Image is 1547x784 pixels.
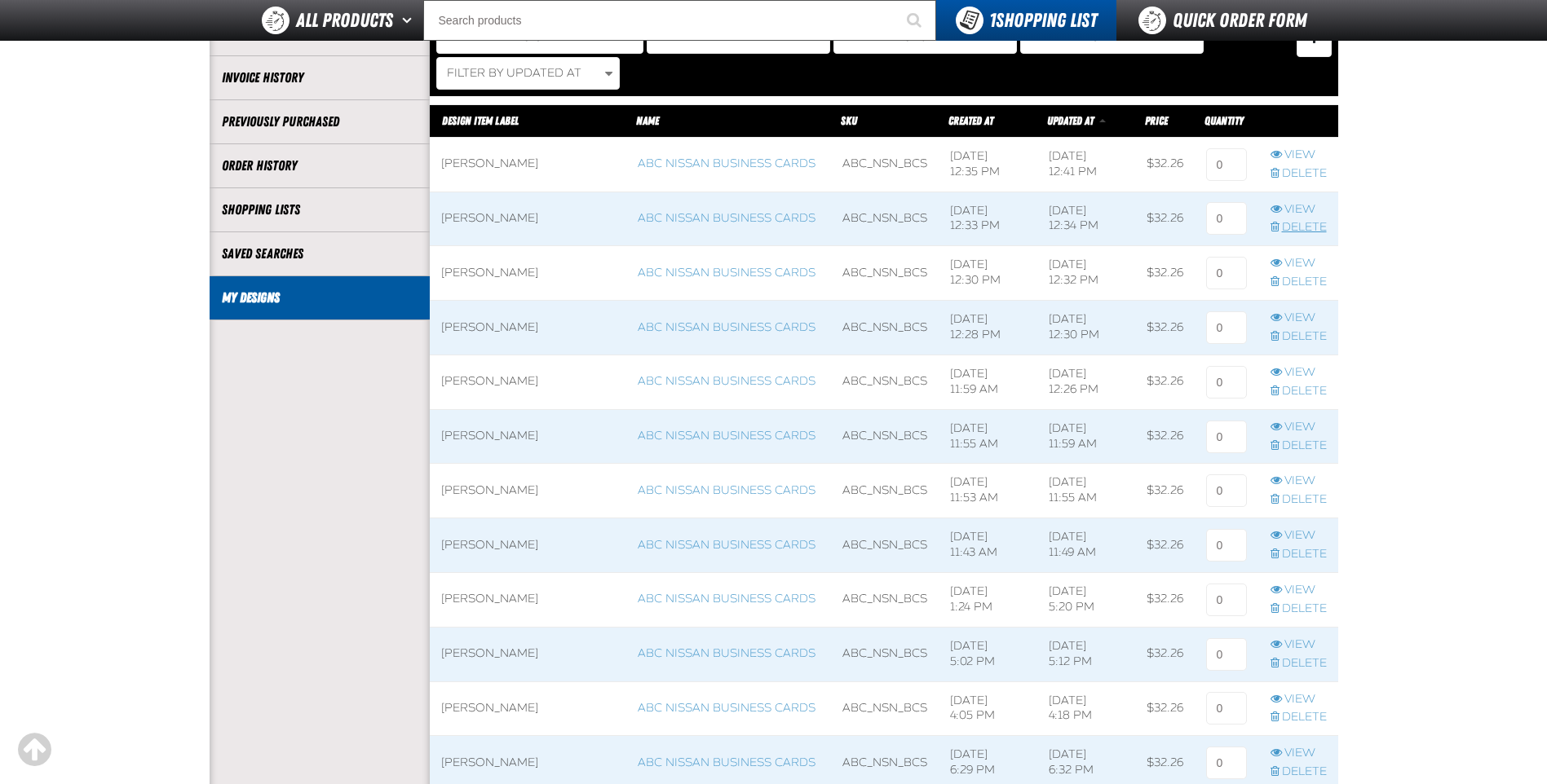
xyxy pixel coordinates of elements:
[442,114,519,127] span: Design Item Label
[831,355,939,409] td: ABC_NSN_BCS
[1271,329,1327,345] a: Delete row action
[1037,192,1136,246] td: [DATE] 12:34 PM
[638,374,815,388] a: ABC Nissan Business Cards
[1206,529,1247,562] input: 0
[222,200,418,219] a: Shopping Lists
[222,112,418,131] a: Previously Purchased
[948,114,993,127] span: Created At
[1206,747,1247,779] input: 0
[1204,114,1244,127] span: Quantity
[939,464,1037,518] td: [DATE] 11:53 AM
[1271,601,1327,617] a: Delete row action
[1135,681,1195,736] td: $32.26
[1037,137,1136,192] td: [DATE] 12:41 PM
[1310,39,1319,43] span: Manage Filters
[222,156,418,175] a: Order History
[16,732,52,768] div: Scroll to the top
[831,409,939,464] td: ABC_NSN_BCS
[831,681,939,736] td: ABC_NSN_BCS
[296,6,393,35] span: All Products
[1135,409,1195,464] td: $32.26
[1271,420,1327,435] a: View row action
[1135,192,1195,246] td: $32.26
[1135,627,1195,681] td: $32.26
[939,246,1037,301] td: [DATE] 12:30 PM
[636,114,659,127] a: Name
[1271,528,1327,544] a: View row action
[1135,573,1195,628] td: $32.26
[1206,692,1247,725] input: 0
[1037,464,1136,518] td: [DATE] 11:55 AM
[222,288,418,307] a: My Designs
[1037,681,1136,736] td: [DATE] 4:18 PM
[831,627,939,681] td: ABC_NSN_BCS
[841,114,857,127] a: SKU
[1206,421,1247,453] input: 0
[831,192,939,246] td: ABC_NSN_BCS
[430,464,626,518] td: [PERSON_NAME]
[638,429,815,443] a: ABC Nissan Business Cards
[1145,114,1168,127] span: Price
[638,646,815,660] a: ABC Nissan Business Cards
[1271,583,1327,598] a: View row action
[989,9,1097,32] span: Shopping List
[1271,764,1327,780] a: Delete row action
[447,66,581,80] span: Filter By Updated At
[1037,301,1136,355] td: [DATE] 12:30 PM
[1271,275,1327,290] a: Delete row action
[1037,409,1136,464] td: [DATE] 11:59 AM
[1037,627,1136,681] td: [DATE] 5:12 PM
[1135,355,1195,409] td: $32.26
[1271,692,1327,707] a: View row action
[430,518,626,573] td: [PERSON_NAME]
[1037,355,1136,409] td: [DATE] 12:26 PM
[638,755,815,769] a: ABC Nissan Business Cards
[831,518,939,573] td: ABC_NSN_BCS
[430,137,626,192] td: [PERSON_NAME]
[430,301,626,355] td: [PERSON_NAME]
[1135,301,1195,355] td: $32.26
[939,355,1037,409] td: [DATE] 11:59 AM
[939,518,1037,573] td: [DATE] 11:43 AM
[831,301,939,355] td: ABC_NSN_BCS
[939,137,1037,192] td: [DATE] 12:35 PM
[939,573,1037,628] td: [DATE] 1:24 PM
[638,320,815,334] a: ABC Nissan Business Cards
[1271,637,1327,653] a: View row action
[939,192,1037,246] td: [DATE] 12:33 PM
[1271,220,1327,236] a: Delete row action
[1047,114,1096,127] a: Updated At
[1271,311,1327,326] a: View row action
[1206,638,1247,671] input: 0
[939,681,1037,736] td: [DATE] 4:05 PM
[436,57,620,90] button: Filter By Updated At
[1135,246,1195,301] td: $32.26
[638,156,815,170] a: ABC Nissan Business Cards
[831,246,939,301] td: ABC_NSN_BCS
[1271,384,1327,399] a: Delete row action
[1206,366,1247,399] input: 0
[430,192,626,246] td: [PERSON_NAME]
[1271,166,1327,182] a: Delete row action
[1206,202,1247,235] input: 0
[638,592,815,606] a: ABC Nissan Business Cards
[1135,137,1195,192] td: $32.26
[1206,311,1247,344] input: 0
[831,573,939,628] td: ABC_NSN_BCS
[1047,114,1094,127] span: Updated At
[1271,438,1327,454] a: Delete row action
[222,68,418,87] a: Invoice History
[1037,518,1136,573] td: [DATE] 11:49 AM
[430,573,626,628] td: [PERSON_NAME]
[430,681,626,736] td: [PERSON_NAME]
[1271,202,1327,218] a: View row action
[1271,492,1327,508] a: Delete row action
[1135,518,1195,573] td: $32.26
[638,538,815,552] a: ABC Nissan Business Cards
[1206,474,1247,507] input: 0
[989,9,996,32] strong: 1
[831,137,939,192] td: ABC_NSN_BCS
[1206,584,1247,616] input: 0
[1271,710,1327,725] a: Delete row action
